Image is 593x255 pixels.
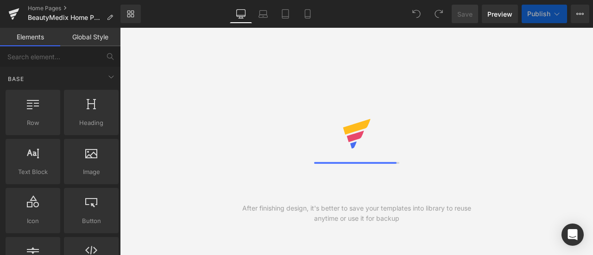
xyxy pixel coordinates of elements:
[7,75,25,83] span: Base
[252,5,274,23] a: Laptop
[457,9,473,19] span: Save
[296,5,319,23] a: Mobile
[8,118,57,128] span: Row
[67,167,116,177] span: Image
[487,9,512,19] span: Preview
[8,167,57,177] span: Text Block
[67,216,116,226] span: Button
[407,5,426,23] button: Undo
[230,5,252,23] a: Desktop
[429,5,448,23] button: Redo
[527,10,550,18] span: Publish
[28,5,120,12] a: Home Pages
[120,5,141,23] a: New Library
[60,28,120,46] a: Global Style
[274,5,296,23] a: Tablet
[28,14,103,21] span: BeautyMedix Home Page [DATE]
[571,5,589,23] button: More
[482,5,518,23] a: Preview
[522,5,567,23] button: Publish
[67,118,116,128] span: Heading
[238,203,475,224] div: After finishing design, it's better to save your templates into library to reuse anytime or use i...
[8,216,57,226] span: Icon
[561,224,584,246] div: Open Intercom Messenger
